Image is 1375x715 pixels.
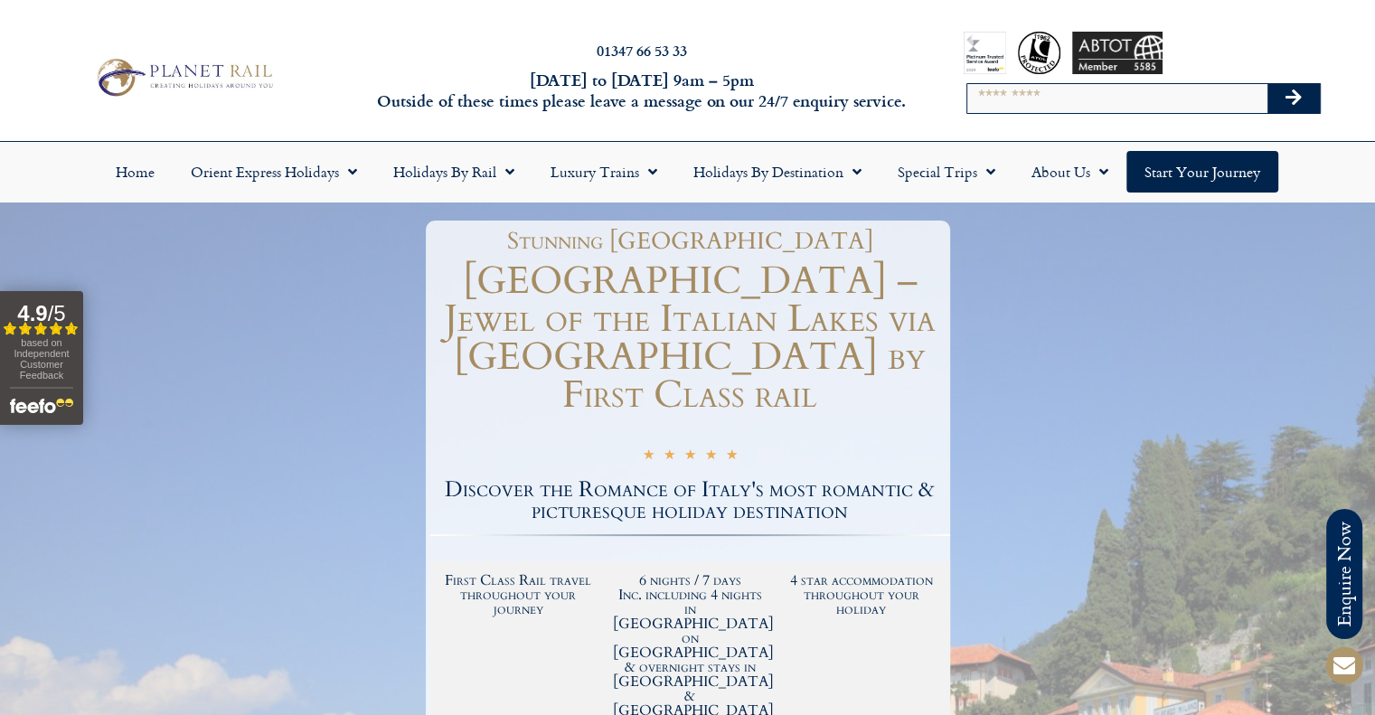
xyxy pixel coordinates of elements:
[430,479,950,522] h2: Discover the Romance of Italy's most romantic & picturesque holiday destination
[643,447,655,467] i: ★
[442,573,596,616] h2: First Class Rail travel throughout your journey
[439,230,941,253] h1: Stunning [GEOGRAPHIC_DATA]
[880,151,1013,193] a: Special Trips
[372,70,912,112] h6: [DATE] to [DATE] 9am – 5pm Outside of these times please leave a message on our 24/7 enquiry serv...
[705,447,717,467] i: ★
[173,151,375,193] a: Orient Express Holidays
[726,447,738,467] i: ★
[1126,151,1278,193] a: Start your Journey
[785,573,938,616] h2: 4 star accommodation throughout your holiday
[684,447,696,467] i: ★
[532,151,675,193] a: Luxury Trains
[375,151,532,193] a: Holidays by Rail
[1267,84,1320,113] button: Search
[664,447,675,467] i: ★
[9,151,1366,193] nav: Menu
[98,151,173,193] a: Home
[643,444,738,467] div: 5/5
[89,54,278,100] img: Planet Rail Train Holidays Logo
[597,40,687,61] a: 01347 66 53 33
[1013,151,1126,193] a: About Us
[430,262,950,414] h1: [GEOGRAPHIC_DATA] – Jewel of the Italian Lakes via [GEOGRAPHIC_DATA] by First Class rail
[675,151,880,193] a: Holidays by Destination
